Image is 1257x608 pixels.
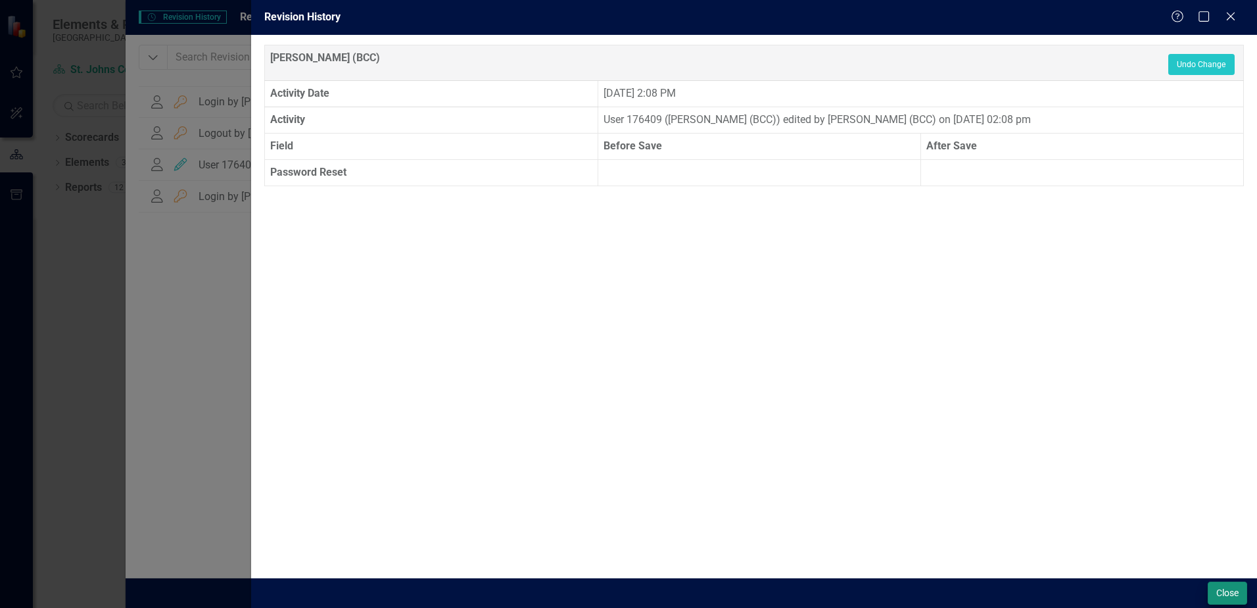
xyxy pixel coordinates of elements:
[598,81,1243,107] td: [DATE] 2:08 PM
[265,107,598,134] th: Activity
[265,81,598,107] th: Activity Date
[1208,582,1247,605] button: Close
[265,159,598,186] th: Password Reset
[598,107,1243,134] td: User 176409 ([PERSON_NAME] (BCC)) edited by [PERSON_NAME] (BCC) on [DATE] 02:08 pm
[270,51,1168,75] div: [PERSON_NAME] (BCC)
[264,11,341,23] span: Revision History
[1168,54,1235,75] button: Undo Change
[265,133,598,159] th: Field
[598,133,920,159] th: Before Save
[920,133,1243,159] th: After Save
